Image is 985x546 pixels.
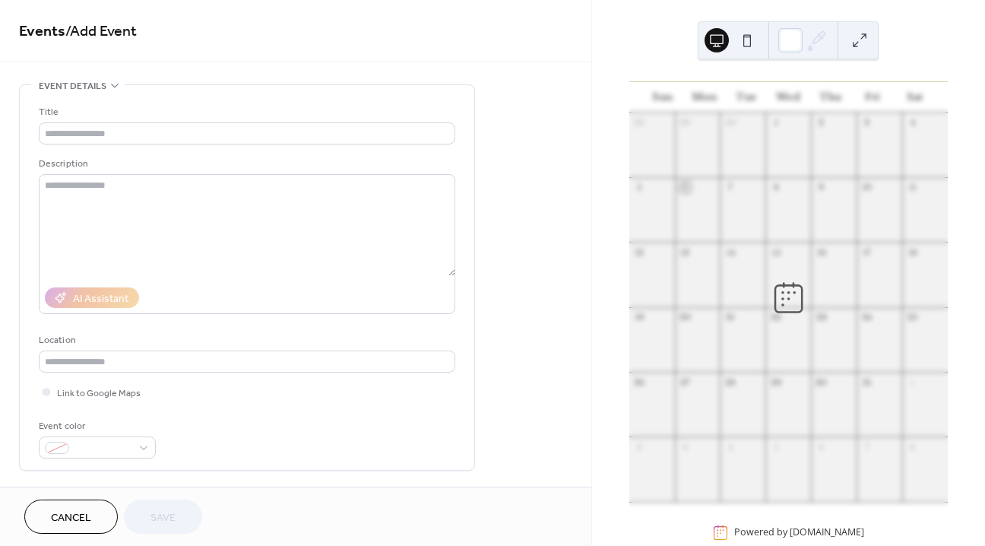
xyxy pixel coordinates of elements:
[679,117,691,129] div: 29
[725,82,767,113] div: Tue
[724,441,736,452] div: 4
[851,82,893,113] div: Fri
[634,246,645,258] div: 12
[816,117,827,129] div: 2
[724,117,736,129] div: 30
[861,182,873,193] div: 10
[641,82,683,113] div: Sun
[634,441,645,452] div: 2
[790,526,864,539] a: [DOMAIN_NAME]
[816,182,827,193] div: 9
[861,246,873,258] div: 17
[679,182,691,193] div: 6
[634,182,645,193] div: 5
[907,312,918,323] div: 25
[39,78,106,94] span: Event details
[907,182,918,193] div: 11
[39,332,452,348] div: Location
[894,82,936,113] div: Sat
[816,441,827,452] div: 6
[861,312,873,323] div: 24
[734,526,864,539] div: Powered by
[816,376,827,388] div: 30
[770,246,781,258] div: 15
[768,82,809,113] div: Wed
[770,312,781,323] div: 22
[907,246,918,258] div: 18
[634,376,645,388] div: 26
[634,117,645,129] div: 28
[51,510,91,526] span: Cancel
[65,17,137,46] span: / Add Event
[39,104,452,120] div: Title
[724,246,736,258] div: 14
[679,376,691,388] div: 27
[770,117,781,129] div: 1
[39,156,452,172] div: Description
[57,386,141,402] span: Link to Google Maps
[770,441,781,452] div: 5
[861,376,873,388] div: 31
[907,117,918,129] div: 4
[724,312,736,323] div: 21
[724,376,736,388] div: 28
[907,441,918,452] div: 8
[39,418,153,434] div: Event color
[816,312,827,323] div: 23
[861,441,873,452] div: 7
[679,312,691,323] div: 20
[809,82,851,113] div: Thu
[24,500,118,534] button: Cancel
[19,17,65,46] a: Events
[907,376,918,388] div: 1
[770,376,781,388] div: 29
[861,117,873,129] div: 3
[679,441,691,452] div: 3
[683,82,725,113] div: Mon
[816,246,827,258] div: 16
[634,312,645,323] div: 19
[724,182,736,193] div: 7
[679,246,691,258] div: 13
[770,182,781,193] div: 8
